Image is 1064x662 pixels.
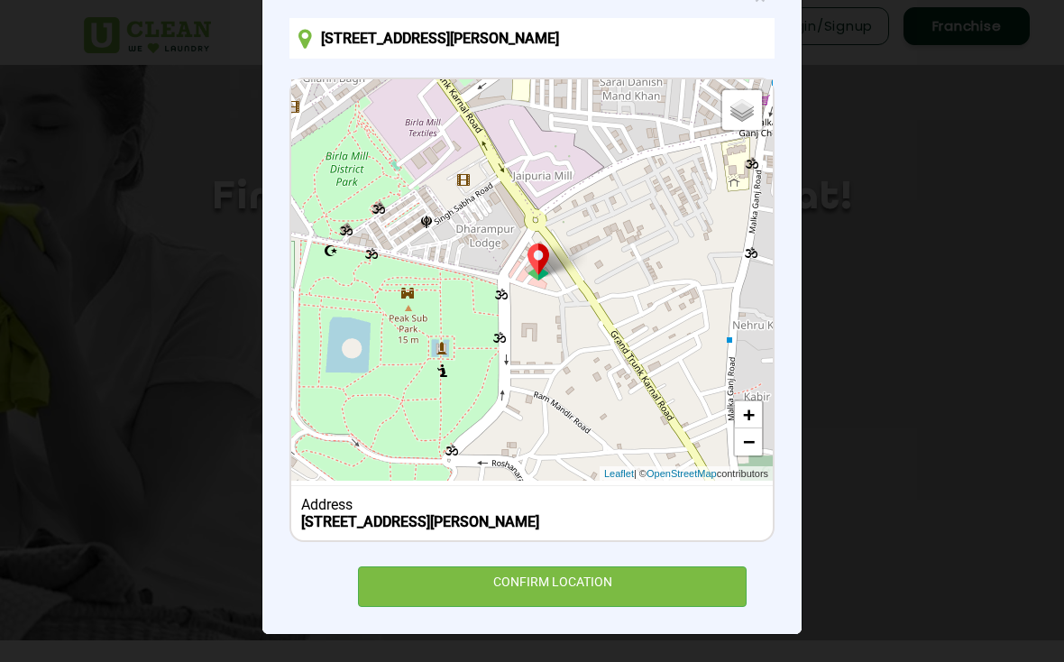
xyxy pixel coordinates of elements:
[735,401,762,428] a: Zoom in
[301,496,764,513] div: Address
[301,513,539,530] b: [STREET_ADDRESS][PERSON_NAME]
[735,428,762,455] a: Zoom out
[358,566,747,607] div: CONFIRM LOCATION
[289,18,775,59] input: Enter location
[600,466,773,482] div: | © contributors
[722,90,762,130] a: Layers
[647,466,717,482] a: OpenStreetMap
[604,466,634,482] a: Leaflet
